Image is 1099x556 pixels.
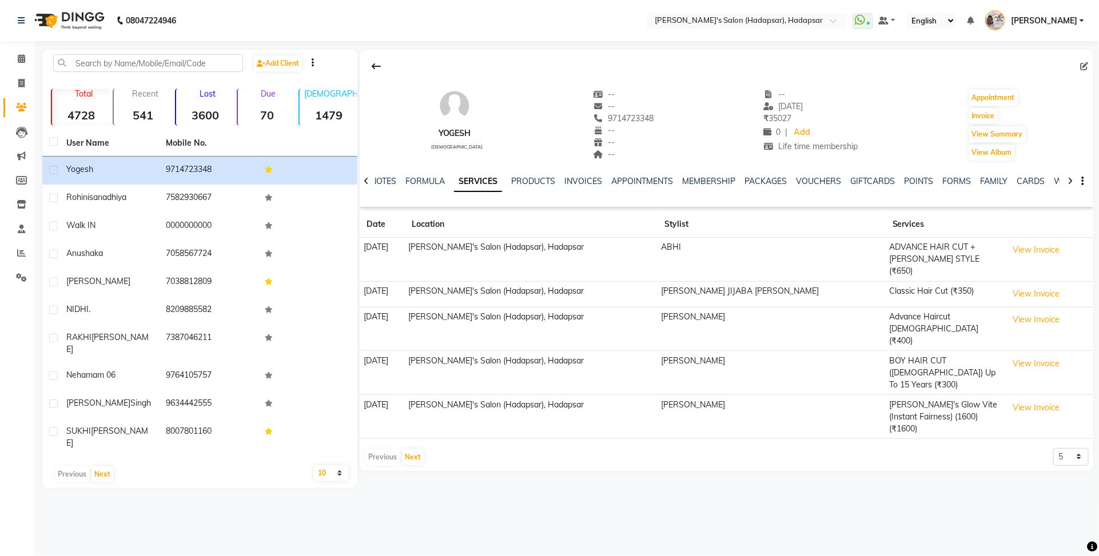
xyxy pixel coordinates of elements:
[437,89,472,123] img: avatar
[796,176,841,186] a: VOUCHERS
[850,176,895,186] a: GIFTCARDS
[763,113,768,123] span: ₹
[1008,285,1065,303] button: View Invoice
[66,164,93,174] span: yogesh
[176,108,234,122] strong: 3600
[969,145,1015,161] button: View Album
[980,176,1008,186] a: FAMILY
[611,176,673,186] a: APPOINTMENTS
[159,157,258,185] td: 9714723348
[159,269,258,297] td: 7038812809
[405,351,658,395] td: [PERSON_NAME]'s Salon (Hadapsar), Hadapsar
[969,126,1026,142] button: View Summary
[431,144,483,150] span: [DEMOGRAPHIC_DATA]
[360,281,405,307] td: [DATE]
[360,307,405,351] td: [DATE]
[886,211,1004,238] th: Services
[29,5,107,37] img: logo
[360,211,405,238] th: Date
[564,176,602,186] a: INVOICES
[364,55,388,77] div: Back to Client
[593,101,615,111] span: --
[159,185,258,213] td: 7582930667
[1008,399,1065,417] button: View Invoice
[57,89,110,99] p: Total
[66,332,91,342] span: RAKHI
[969,108,998,124] button: Invoice
[1017,176,1045,186] a: CARDS
[785,126,787,138] span: |
[405,238,658,282] td: [PERSON_NAME]'s Salon (Hadapsar), Hadapsar
[405,395,658,439] td: [PERSON_NAME]'s Salon (Hadapsar), Hadapsar
[159,213,258,241] td: 0000000000
[427,127,483,139] div: yogesh
[1054,176,1086,186] a: WALLET
[159,390,258,418] td: 9634442555
[985,10,1005,30] img: PAVAN
[1011,15,1077,27] span: [PERSON_NAME]
[126,5,176,37] b: 08047224946
[159,130,258,157] th: Mobile No.
[238,108,296,122] strong: 70
[886,395,1004,439] td: [PERSON_NAME]'s Glow Vite (Instant Fairness) (1600) (₹1600)
[66,398,130,408] span: [PERSON_NAME]
[89,304,90,314] span: .
[593,89,615,99] span: --
[304,89,358,99] p: [DEMOGRAPHIC_DATA]
[59,130,159,157] th: User Name
[405,281,658,307] td: [PERSON_NAME]'s Salon (Hadapsar), Hadapsar
[969,90,1018,106] button: Appointment
[886,351,1004,395] td: BOY HAIR CUT ([DEMOGRAPHIC_DATA]) Up To 15 Years (₹300)
[1008,311,1065,329] button: View Invoice
[886,281,1004,307] td: Classic Hair Cut (₹350)
[66,220,95,230] span: Walk IN
[159,325,258,362] td: 7387046211
[658,281,886,307] td: [PERSON_NAME] JIJABA [PERSON_NAME]
[763,89,785,99] span: --
[66,332,149,354] span: [PERSON_NAME]
[159,418,258,456] td: 8007801160
[66,426,148,448] span: [PERSON_NAME]
[240,89,296,99] p: Due
[118,89,172,99] p: Recent
[454,171,502,192] a: SERVICES
[763,113,791,123] span: 35027
[593,137,615,147] span: --
[763,141,858,151] span: Life time membership
[593,113,654,123] span: 9714723348
[181,89,234,99] p: Lost
[66,248,103,258] span: anushaka
[763,127,781,137] span: 0
[744,176,787,186] a: PACKAGES
[658,238,886,282] td: ABHI
[658,351,886,395] td: [PERSON_NAME]
[1008,355,1065,373] button: View Invoice
[66,370,86,380] span: Neha
[130,398,151,408] span: singh
[114,108,172,122] strong: 541
[159,297,258,325] td: 8209885582
[89,192,126,202] span: sanadhiya
[254,55,302,71] a: Add Client
[53,54,243,72] input: Search by Name/Mobile/Email/Code
[66,192,89,202] span: rohini
[66,276,130,286] span: [PERSON_NAME]
[886,238,1004,282] td: ADVANCE HAIR CUT +[PERSON_NAME] STYLE (₹650)
[593,149,615,159] span: --
[763,101,803,111] span: [DATE]
[942,176,971,186] a: FORMS
[792,125,812,141] a: Add
[682,176,735,186] a: MEMBERSHIP
[658,307,886,351] td: [PERSON_NAME]
[886,307,1004,351] td: Advance Haircut [DEMOGRAPHIC_DATA] (₹400)
[66,304,89,314] span: NIDHI
[904,176,933,186] a: POINTS
[360,351,405,395] td: [DATE]
[86,370,116,380] span: mam 06
[159,362,258,390] td: 9764105757
[658,395,886,439] td: [PERSON_NAME]
[405,211,658,238] th: Location
[360,395,405,439] td: [DATE]
[593,125,615,135] span: --
[402,449,424,465] button: Next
